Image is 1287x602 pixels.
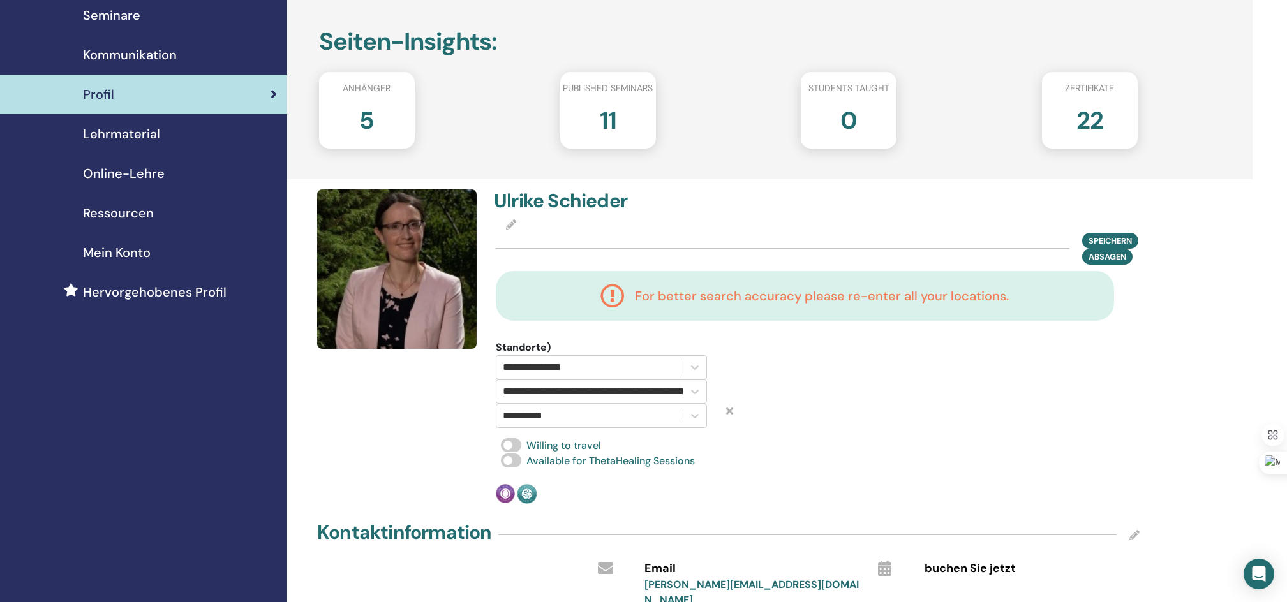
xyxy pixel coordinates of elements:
h4: Kontaktinformation [317,521,492,544]
div: Open Intercom Messenger [1244,559,1274,589]
h4: Ulrike Schieder [494,189,810,212]
span: Absagen [1089,251,1126,262]
h2: 11 [600,100,616,136]
span: Zertifikate [1065,82,1114,95]
button: Speichern [1082,233,1138,249]
h2: Seiten-Insights : [319,27,1138,57]
span: Lehrmaterial [83,124,160,143]
span: Standorte) [496,340,551,355]
span: Published seminars [563,82,653,95]
h2: 5 [360,100,375,136]
span: Kommunikation [83,45,177,64]
span: Seminare [83,6,140,25]
span: Online-Lehre [83,164,165,183]
span: Mein Konto [83,243,151,262]
span: Email [644,561,676,577]
span: Profil [83,85,114,104]
span: Speichern [1089,235,1132,246]
span: Hervorgehobenes Profil [83,283,227,302]
span: Anhänger [343,82,391,95]
span: Willing to travel [526,439,601,452]
span: Students taught [808,82,889,95]
span: buchen Sie jetzt [925,561,1016,577]
span: Ressourcen [83,203,154,223]
h2: 22 [1076,100,1103,136]
button: Absagen [1082,249,1133,265]
span: Available for ThetaHealing Sessions [526,454,695,467]
img: default.jpg [317,189,477,349]
h2: 0 [840,100,857,136]
h4: For better search accuracy please re-enter all your locations. [635,288,1009,304]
